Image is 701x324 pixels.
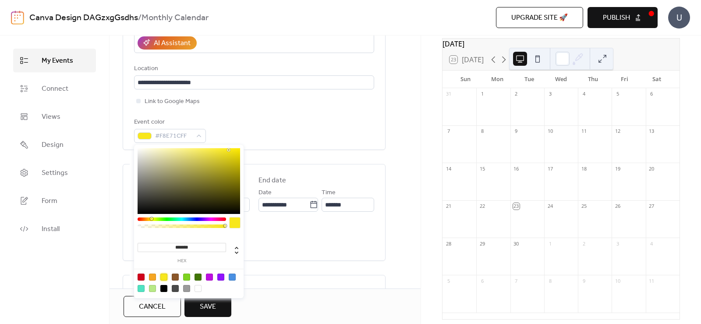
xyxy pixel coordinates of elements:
[258,188,272,198] span: Date
[603,13,630,23] span: Publish
[13,133,96,157] a: Design
[445,91,452,97] div: 31
[614,203,621,210] div: 26
[479,278,485,284] div: 6
[42,140,64,150] span: Design
[42,168,68,178] span: Settings
[160,285,167,292] div: #000000
[547,91,553,97] div: 3
[29,10,138,26] a: Canva Design DAGzxgGsdhs
[206,274,213,281] div: #BD10E0
[545,71,577,88] div: Wed
[479,91,485,97] div: 1
[229,274,236,281] div: #4A90E2
[609,71,641,88] div: Fri
[172,274,179,281] div: #8B572A
[511,13,568,23] span: Upgrade site 🚀
[160,274,167,281] div: #F8E71C
[13,217,96,241] a: Install
[138,259,226,263] label: hex
[443,39,680,49] div: [DATE]
[149,285,156,292] div: #B8E986
[481,71,513,88] div: Mon
[614,165,621,172] div: 19
[513,128,520,135] div: 9
[445,128,452,135] div: 7
[547,240,553,247] div: 1
[581,203,587,210] div: 25
[581,128,587,135] div: 11
[479,240,485,247] div: 29
[13,105,96,128] a: Views
[648,128,655,135] div: 13
[614,128,621,135] div: 12
[13,77,96,100] a: Connect
[614,240,621,247] div: 3
[581,240,587,247] div: 2
[668,7,690,28] div: U
[145,96,200,107] span: Link to Google Maps
[172,285,179,292] div: #4A4A4A
[496,7,583,28] button: Upgrade site 🚀
[588,7,658,28] button: Publish
[513,240,520,247] div: 30
[195,274,202,281] div: #417505
[641,71,673,88] div: Sat
[614,278,621,284] div: 10
[155,131,192,142] span: #F8E71CFF
[124,296,181,317] button: Cancel
[183,274,190,281] div: #7ED321
[648,203,655,210] div: 27
[648,91,655,97] div: 6
[149,274,156,281] div: #F5A623
[513,203,520,210] div: 23
[577,71,609,88] div: Thu
[154,38,191,49] div: AI Assistant
[513,278,520,284] div: 7
[648,278,655,284] div: 11
[200,302,216,312] span: Save
[138,274,145,281] div: #D0021B
[479,203,485,210] div: 22
[322,188,336,198] span: Time
[614,91,621,97] div: 5
[42,56,73,66] span: My Events
[138,36,197,50] button: AI Assistant
[450,71,481,88] div: Sun
[195,285,202,292] div: #FFFFFF
[134,117,204,128] div: Event color
[142,10,209,26] b: Monthly Calendar
[445,240,452,247] div: 28
[581,165,587,172] div: 18
[479,128,485,135] div: 8
[648,165,655,172] div: 20
[42,84,68,94] span: Connect
[479,165,485,172] div: 15
[581,91,587,97] div: 4
[184,296,231,317] button: Save
[139,302,166,312] span: Cancel
[581,278,587,284] div: 9
[42,224,60,235] span: Install
[13,49,96,72] a: My Events
[513,91,520,97] div: 2
[547,203,553,210] div: 24
[547,278,553,284] div: 8
[42,112,60,122] span: Views
[445,203,452,210] div: 21
[13,161,96,185] a: Settings
[258,175,286,186] div: End date
[138,285,145,292] div: #50E3C2
[547,128,553,135] div: 10
[445,165,452,172] div: 14
[445,278,452,284] div: 5
[11,11,24,25] img: logo
[547,165,553,172] div: 17
[513,71,545,88] div: Tue
[134,64,372,74] div: Location
[13,189,96,213] a: Form
[648,240,655,247] div: 4
[138,10,142,26] b: /
[183,285,190,292] div: #9B9B9B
